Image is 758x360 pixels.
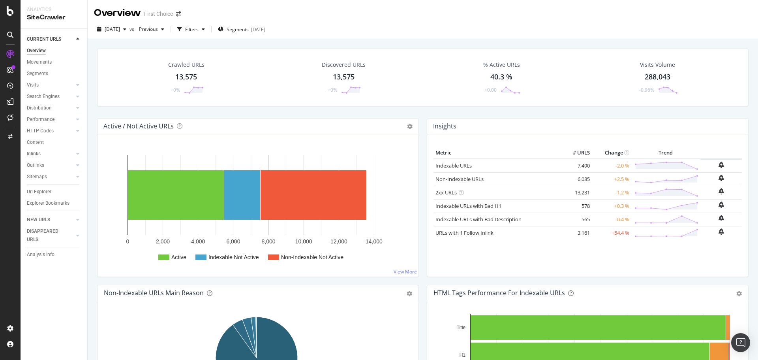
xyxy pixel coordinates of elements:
[262,238,276,245] text: 8,000
[366,238,383,245] text: 14,000
[631,147,700,159] th: Trend
[731,333,750,352] div: Open Intercom Messenger
[435,216,522,223] a: Indexable URLs with Bad Description
[126,238,129,245] text: 0
[251,26,265,33] div: [DATE]
[104,289,204,297] div: Non-Indexable URLs Main Reason
[171,254,186,260] text: Active
[175,72,197,82] div: 13,575
[104,147,412,270] svg: A chart.
[328,87,337,93] div: +0%
[719,215,724,221] div: bell-plus
[191,238,205,245] text: 4,000
[560,199,592,213] td: 578
[639,87,654,93] div: -0.96%
[27,161,44,170] div: Outlinks
[27,251,82,259] a: Analysis Info
[560,226,592,239] td: 3,161
[27,227,74,244] a: DISAPPEARED URLS
[27,173,74,181] a: Sitemaps
[136,26,158,32] span: Previous
[27,6,81,13] div: Analytics
[185,26,199,33] div: Filters
[27,58,52,66] div: Movements
[27,47,82,55] a: Overview
[27,35,74,43] a: CURRENT URLS
[433,147,560,159] th: Metric
[105,26,120,32] span: 2025 Aug. 21st
[295,238,312,245] text: 10,000
[27,92,74,101] a: Search Engines
[592,226,631,239] td: +54.4 %
[27,13,81,22] div: SiteCrawler
[719,162,724,168] div: bell-plus
[330,238,347,245] text: 12,000
[27,199,82,207] a: Explorer Bookmarks
[27,216,74,224] a: NEW URLS
[27,81,74,89] a: Visits
[592,186,631,199] td: -1.2 %
[27,127,74,135] a: HTTP Codes
[27,104,74,112] a: Distribution
[407,291,412,296] div: gear
[322,61,366,69] div: Discovered URLs
[27,161,74,170] a: Outlinks
[94,6,141,20] div: Overview
[27,138,82,147] a: Content
[171,87,180,93] div: +0%
[736,291,742,296] div: gear
[94,23,129,36] button: [DATE]
[457,325,466,330] text: Title
[719,175,724,181] div: bell-plus
[433,289,565,297] div: HTML Tags Performance for Indexable URLs
[592,213,631,226] td: -0.4 %
[129,26,136,32] span: vs
[719,228,724,235] div: bell-plus
[460,352,466,358] text: H1
[27,92,60,101] div: Search Engines
[435,189,457,196] a: 2xx URLs
[27,127,54,135] div: HTTP Codes
[490,72,512,82] div: 40.3 %
[144,10,173,18] div: First Choice
[27,115,74,124] a: Performance
[560,213,592,226] td: 565
[156,238,170,245] text: 2,000
[168,61,205,69] div: Crawled URLs
[27,251,54,259] div: Analysis Info
[27,81,39,89] div: Visits
[592,147,631,159] th: Change
[27,70,48,78] div: Segments
[407,124,413,129] i: Options
[27,188,51,196] div: Url Explorer
[227,26,249,33] span: Segments
[560,159,592,173] td: 7,490
[27,104,52,112] div: Distribution
[27,216,50,224] div: NEW URLS
[27,150,74,158] a: Inlinks
[560,186,592,199] td: 13,231
[215,23,268,36] button: Segments[DATE]
[27,70,82,78] a: Segments
[592,199,631,213] td: +0.3 %
[719,202,724,208] div: bell-plus
[281,254,343,260] text: Non-Indexable Not Active
[483,61,520,69] div: % Active URLs
[435,175,484,183] a: Non-Indexable URLs
[27,47,46,55] div: Overview
[27,173,47,181] div: Sitemaps
[592,159,631,173] td: -2.0 %
[333,72,355,82] div: 13,575
[560,147,592,159] th: # URLS
[435,202,501,209] a: Indexable URLs with Bad H1
[560,172,592,186] td: 6,085
[174,23,208,36] button: Filters
[208,254,259,260] text: Indexable Not Active
[27,115,54,124] div: Performance
[103,121,174,132] h4: Active / Not Active URLs
[27,150,41,158] div: Inlinks
[27,227,67,244] div: DISAPPEARED URLS
[645,72,670,82] div: 288,043
[435,229,493,236] a: URLs with 1 Follow Inlink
